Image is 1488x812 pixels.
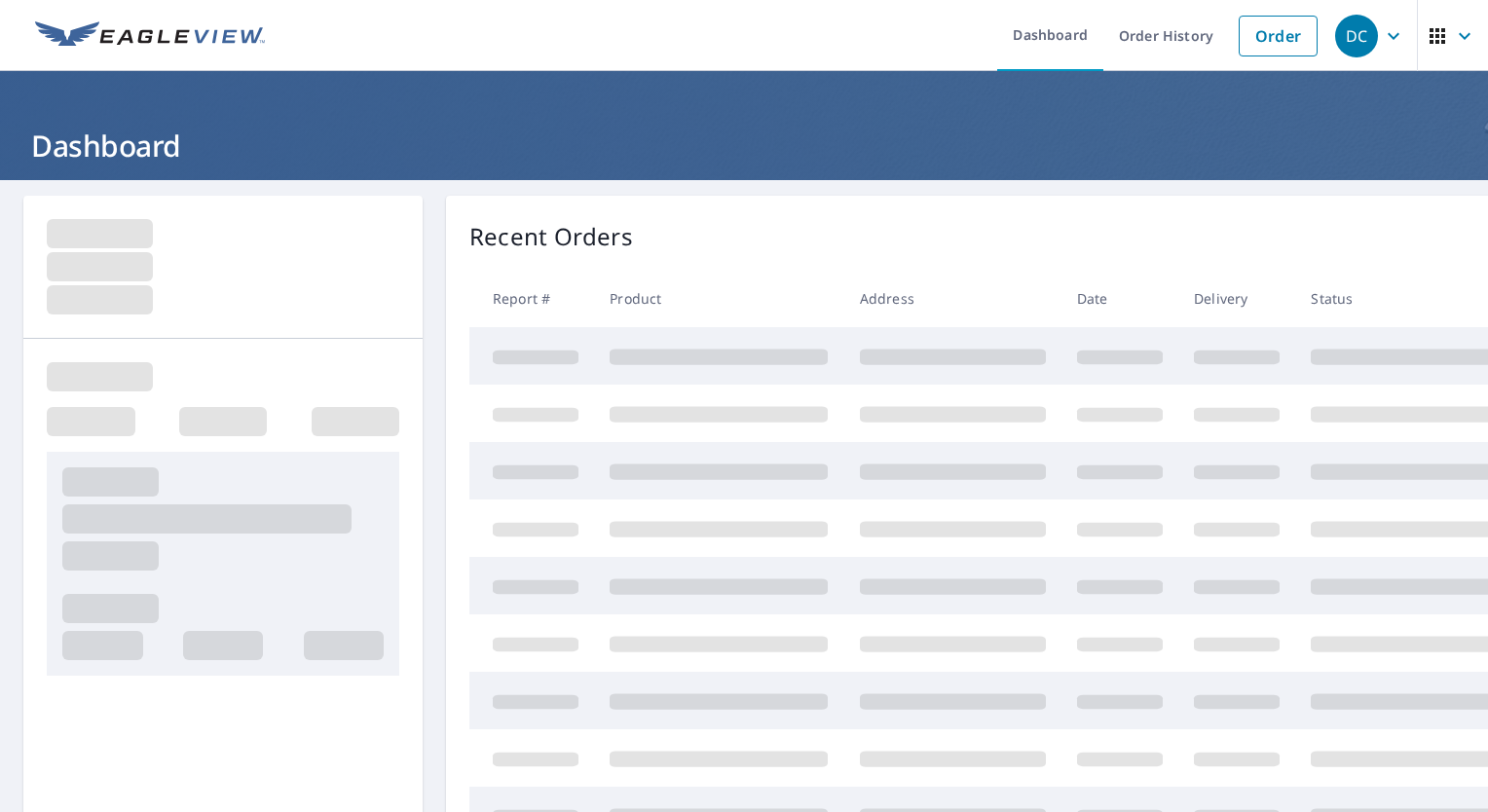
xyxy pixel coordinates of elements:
th: Product [594,270,843,327]
th: Date [1061,270,1178,327]
a: Order [1239,16,1318,56]
h1: Dashboard [23,126,1465,166]
th: Delivery [1178,270,1295,327]
img: EV Logo [35,21,265,51]
div: DC [1335,15,1378,57]
p: Recent Orders [469,219,633,254]
th: Address [844,270,1061,327]
th: Report # [469,270,594,327]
